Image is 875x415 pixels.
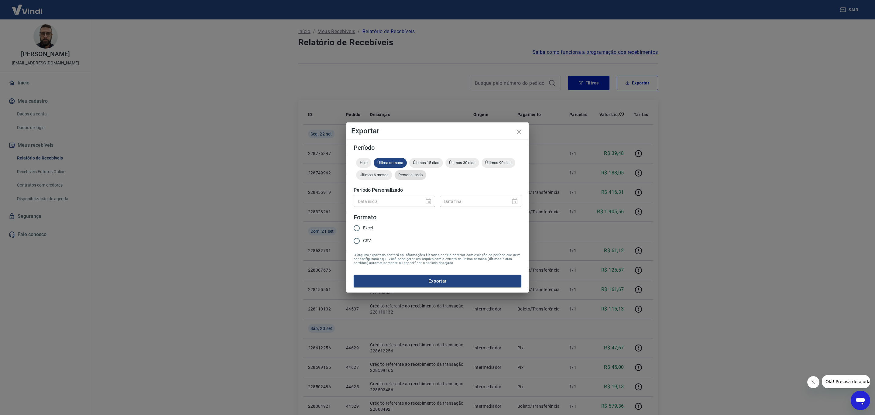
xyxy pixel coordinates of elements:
span: Hoje [356,160,371,165]
span: Últimos 30 dias [445,160,479,165]
div: Personalizado [395,170,426,180]
button: close [512,125,526,139]
div: Últimos 90 dias [482,158,515,168]
span: Últimos 15 dias [409,160,443,165]
div: Última semana [374,158,407,168]
iframe: Mensagem da empresa [822,375,870,388]
input: DD/MM/YYYY [354,196,420,207]
span: O arquivo exportado conterá as informações filtradas na tela anterior com exceção do período que ... [354,253,521,265]
span: Últimos 90 dias [482,160,515,165]
div: Últimos 6 meses [356,170,392,180]
iframe: Botão para abrir a janela de mensagens [851,391,870,410]
h5: Período [354,145,521,151]
span: Personalizado [395,173,426,177]
button: Exportar [354,275,521,287]
div: Últimos 30 dias [445,158,479,168]
div: Últimos 15 dias [409,158,443,168]
iframe: Fechar mensagem [807,376,819,388]
span: Última semana [374,160,407,165]
input: DD/MM/YYYY [440,196,506,207]
h5: Período Personalizado [354,187,521,193]
h4: Exportar [351,127,524,135]
span: Excel [363,225,373,231]
span: CSV [363,238,371,244]
span: Olá! Precisa de ajuda? [4,4,51,9]
div: Hoje [356,158,371,168]
span: Últimos 6 meses [356,173,392,177]
legend: Formato [354,213,376,222]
